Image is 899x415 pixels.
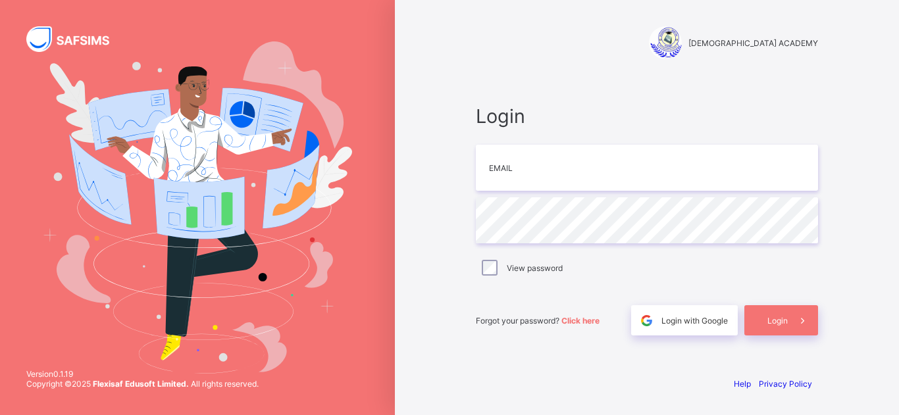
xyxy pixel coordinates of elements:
label: View password [507,263,563,273]
img: google.396cfc9801f0270233282035f929180a.svg [639,313,654,328]
span: Login [767,316,788,326]
span: Copyright © 2025 All rights reserved. [26,379,259,389]
a: Help [734,379,751,389]
img: Hero Image [43,41,351,374]
span: Login [476,105,818,128]
span: Version 0.1.19 [26,369,259,379]
a: Privacy Policy [759,379,812,389]
strong: Flexisaf Edusoft Limited. [93,379,189,389]
span: Login with Google [661,316,728,326]
a: Click here [561,316,600,326]
span: [DEMOGRAPHIC_DATA] ACADEMY [688,38,818,48]
img: SAFSIMS Logo [26,26,125,52]
span: Forgot your password? [476,316,600,326]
